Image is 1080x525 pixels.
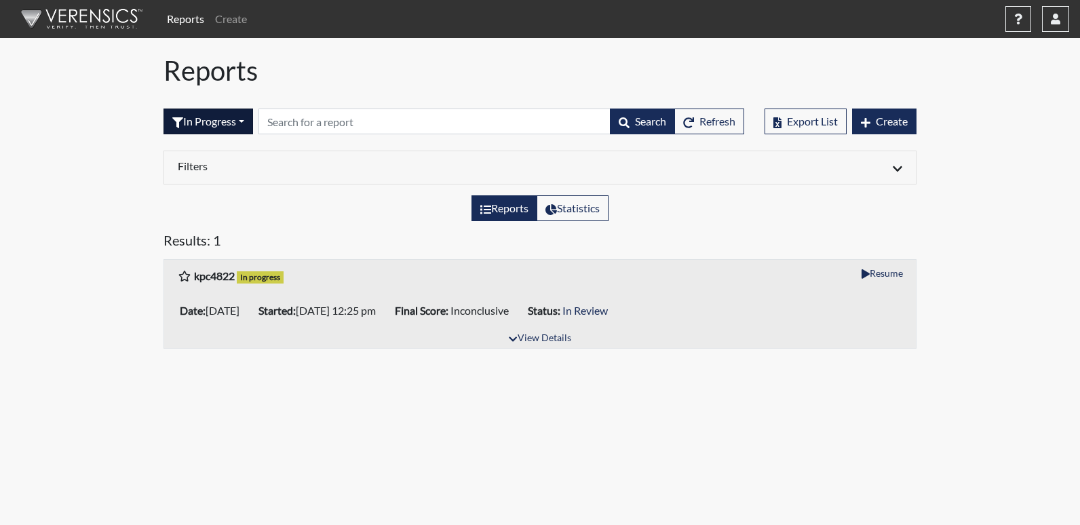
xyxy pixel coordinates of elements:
span: Create [876,115,908,128]
li: [DATE] 12:25 pm [253,300,389,322]
h6: Filters [178,159,530,172]
button: In Progress [163,109,253,134]
div: Filter by interview status [163,109,253,134]
b: Started: [258,304,296,317]
a: Reports [161,5,210,33]
input: Search by Registration ID, Interview Number, or Investigation Name. [258,109,611,134]
span: Refresh [699,115,735,128]
button: Export List [765,109,847,134]
button: View Details [503,330,577,348]
button: Create [852,109,917,134]
h5: Results: 1 [163,232,917,254]
button: Resume [855,262,909,284]
label: View the list of reports [471,195,537,221]
span: In progress [237,271,284,284]
label: View statistics about completed interviews [537,195,609,221]
li: [DATE] [174,300,253,322]
b: kpc4822 [194,269,235,282]
span: Search [635,115,666,128]
b: Date: [180,304,206,317]
h1: Reports [163,54,917,87]
span: Inconclusive [450,304,509,317]
button: Refresh [674,109,744,134]
span: Export List [787,115,838,128]
a: Create [210,5,252,33]
b: Status: [528,304,560,317]
span: In Review [562,304,608,317]
div: Click to expand/collapse filters [168,159,912,176]
button: Search [610,109,675,134]
b: Final Score: [395,304,448,317]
